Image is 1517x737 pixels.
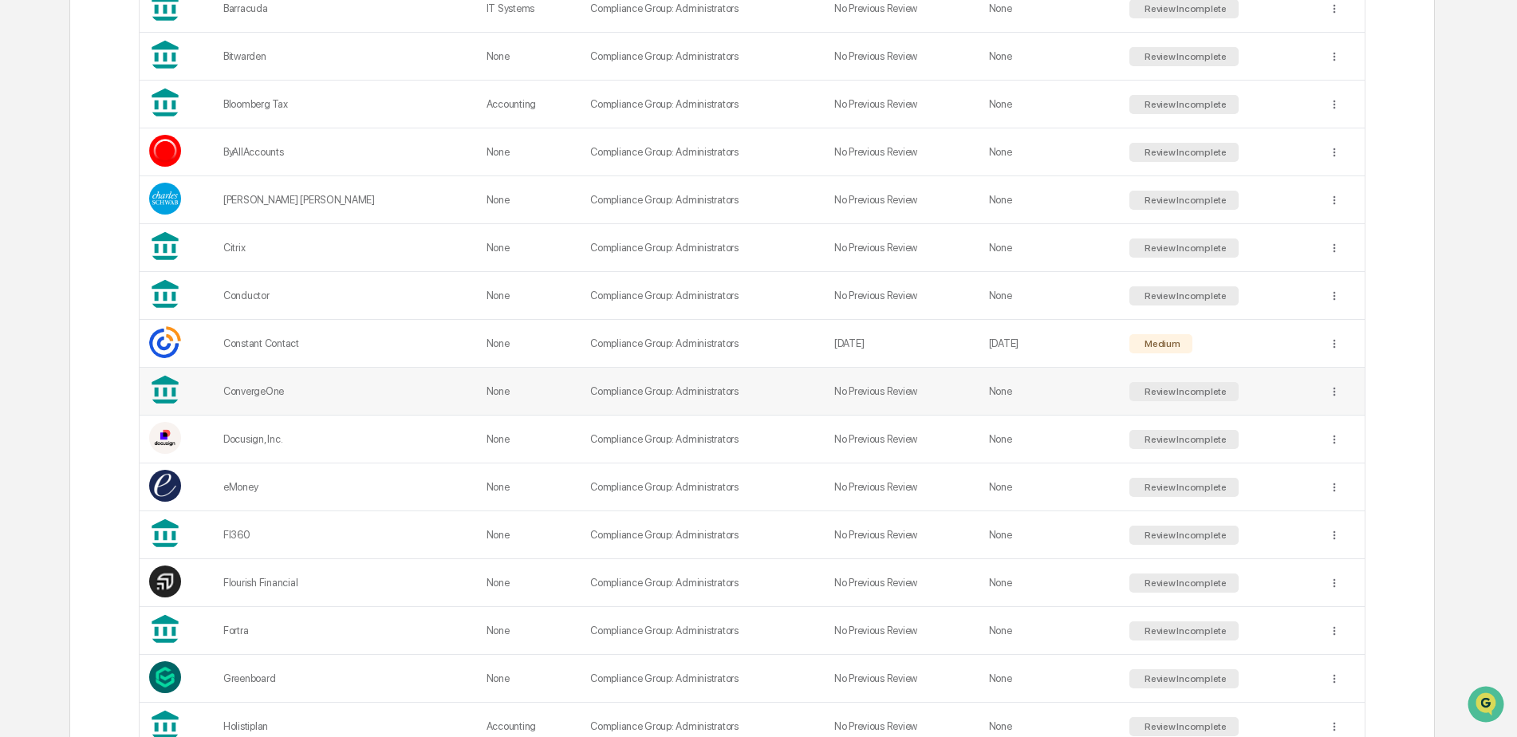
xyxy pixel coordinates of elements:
[825,511,979,559] td: No Previous Review
[477,511,581,559] td: None
[825,416,979,463] td: No Previous Review
[223,337,467,349] div: Constant Contact
[581,368,825,416] td: Compliance Group: Administrators
[33,122,62,151] img: 4531339965365_218c74b014194aa58b9b_72.jpg
[979,33,1120,81] td: None
[581,559,825,607] td: Compliance Group: Administrators
[223,242,467,254] div: Citrix
[979,607,1120,655] td: None
[581,607,825,655] td: Compliance Group: Administrators
[825,559,979,607] td: No Previous Review
[477,224,581,272] td: None
[1466,684,1509,727] iframe: Open customer support
[223,672,467,684] div: Greenboard
[477,176,581,224] td: None
[581,176,825,224] td: Compliance Group: Administrators
[581,128,825,176] td: Compliance Group: Administrators
[581,224,825,272] td: Compliance Group: Administrators
[1141,242,1227,254] div: Review Incomplete
[825,655,979,703] td: No Previous Review
[979,559,1120,607] td: None
[979,224,1120,272] td: None
[223,146,467,158] div: ByAllAccounts
[223,50,467,62] div: Bitwarden
[32,357,100,372] span: Data Lookup
[16,328,29,341] div: 🖐️
[223,2,467,14] div: Barracuda
[223,385,467,397] div: ConvergeOne
[825,607,979,655] td: No Previous Review
[149,183,181,215] img: Vendor Logo
[1141,434,1227,445] div: Review Incomplete
[149,326,181,358] img: Vendor Logo
[1141,482,1227,493] div: Review Incomplete
[223,98,467,110] div: Bloomberg Tax
[149,661,181,693] img: Vendor Logo
[112,395,193,408] a: Powered byPylon
[979,272,1120,320] td: None
[979,128,1120,176] td: None
[477,463,581,511] td: None
[825,224,979,272] td: No Previous Review
[1141,625,1227,636] div: Review Incomplete
[271,127,290,146] button: Start new chat
[825,463,979,511] td: No Previous Review
[132,326,198,342] span: Attestations
[16,245,41,270] img: Steve.Lennart
[223,529,467,541] div: FI360
[1141,338,1180,349] div: Medium
[1141,530,1227,541] div: Review Incomplete
[477,368,581,416] td: None
[149,135,181,167] img: Vendor Logo
[16,33,290,59] p: How can we help?
[825,128,979,176] td: No Previous Review
[1141,99,1227,110] div: Review Incomplete
[825,81,979,128] td: No Previous Review
[149,422,181,454] img: Vendor Logo
[16,202,41,227] img: Steve.Lennart
[49,217,204,230] span: [PERSON_NAME].[PERSON_NAME]
[1141,147,1227,158] div: Review Incomplete
[159,396,193,408] span: Pylon
[216,217,262,230] span: 11:36 AM
[979,176,1120,224] td: None
[477,559,581,607] td: None
[581,81,825,128] td: Compliance Group: Administrators
[223,481,467,493] div: eMoney
[223,433,467,445] div: Docusign, Inc.
[477,655,581,703] td: None
[979,416,1120,463] td: None
[477,33,581,81] td: None
[116,328,128,341] div: 🗄️
[149,566,181,597] img: Vendor Logo
[825,272,979,320] td: No Previous Review
[581,272,825,320] td: Compliance Group: Administrators
[477,272,581,320] td: None
[72,138,219,151] div: We're available if you need us!
[10,320,109,349] a: 🖐️Preclearance
[825,368,979,416] td: No Previous Review
[477,128,581,176] td: None
[1141,721,1227,732] div: Review Incomplete
[477,607,581,655] td: None
[16,358,29,371] div: 🔎
[581,416,825,463] td: Compliance Group: Administrators
[1141,3,1227,14] div: Review Incomplete
[581,655,825,703] td: Compliance Group: Administrators
[477,416,581,463] td: None
[16,122,45,151] img: 1746055101610-c473b297-6a78-478c-a979-82029cc54cd1
[979,511,1120,559] td: None
[581,463,825,511] td: Compliance Group: Administrators
[979,368,1120,416] td: None
[581,320,825,368] td: Compliance Group: Administrators
[979,320,1120,368] td: [DATE]
[825,33,979,81] td: No Previous Review
[72,122,262,138] div: Start new chat
[49,260,211,273] span: [PERSON_NAME].[PERSON_NAME]
[247,174,290,193] button: See all
[979,463,1120,511] td: None
[223,625,467,636] div: Fortra
[10,350,107,379] a: 🔎Data Lookup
